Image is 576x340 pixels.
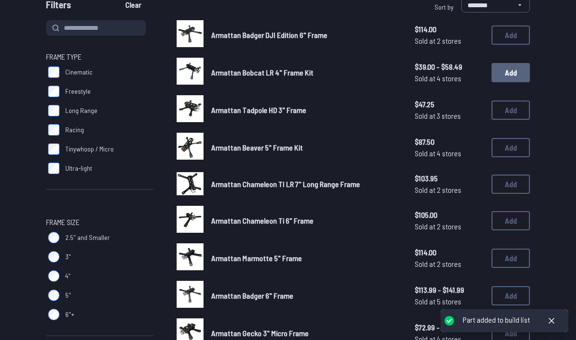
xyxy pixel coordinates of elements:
[415,110,484,122] span: Sold at 3 stores
[48,309,60,320] input: 6"+
[415,184,484,196] span: Sold at 2 stores
[492,101,530,120] button: Add
[65,144,114,154] span: Tinywhoop / Micro
[65,67,93,77] span: Cinematic
[177,58,204,88] a: image
[177,95,204,122] img: image
[46,216,80,228] span: Frame Size
[48,66,60,78] input: Cinematic
[48,163,60,174] input: Ultra-light
[492,25,530,45] button: Add
[492,286,530,305] button: Add
[65,233,110,242] span: 2.5" and Smaller
[415,148,484,159] span: Sold at 4 stores
[65,125,84,135] span: Racing
[177,243,204,270] img: image
[177,172,204,195] img: image
[415,35,484,47] span: Sold at 2 stores
[65,290,71,300] span: 5"
[177,58,204,85] img: image
[177,133,204,163] a: image
[48,290,60,301] input: 5"
[48,270,60,282] input: 4"
[211,215,399,227] a: Armattan Chameleon Ti 6" Frame
[492,63,530,82] button: Add
[415,247,484,258] span: $114.00
[177,20,204,47] img: image
[415,284,484,296] span: $113.99 - $141.99
[211,142,399,153] a: Armattan Beaver 5" Frame Kit
[211,252,399,264] a: Armattan Marmotte 5" Frame
[211,67,399,78] a: Armattan Bobcat LR 4" Frame Kit
[415,61,484,73] span: $39.00 - $58.49
[65,87,91,96] span: Freestyle
[177,95,204,125] a: image
[211,105,306,114] span: Armattan Tadpole HD 3" Frame
[492,138,530,157] button: Add
[415,73,484,84] span: Sold at 4 stores
[415,24,484,35] span: $114.00
[48,124,60,136] input: Racing
[65,252,71,262] span: 3"
[46,51,82,63] span: Frame Type
[211,290,399,302] a: Armattan Badger 6" Frame
[492,211,530,230] button: Add
[415,99,484,110] span: $47.25
[177,206,204,236] a: image
[177,170,204,198] a: image
[177,20,204,50] a: image
[211,179,360,189] span: Armattan Chameleon TI LR 7" Long Range Frame
[492,175,530,194] button: Add
[177,206,204,233] img: image
[434,3,454,11] span: Sort by
[65,271,71,281] span: 4"
[415,221,484,232] span: Sold at 2 stores
[48,143,60,155] input: Tinywhoop / Micro
[492,249,530,268] button: Add
[48,232,60,243] input: 2.5" and Smaller
[415,209,484,221] span: $105.00
[211,291,293,300] span: Armattan Badger 6" Frame
[211,29,399,41] a: Armattan Badger DJI Edition 6" Frame
[177,243,204,273] a: image
[463,315,530,325] div: Part added to build list
[65,106,97,115] span: Long Range
[177,281,204,311] a: image
[415,173,484,184] span: $103.95
[211,328,309,338] span: Armattan Gecko 3" Micro Frame
[48,105,60,116] input: Long Range
[211,253,302,263] span: Armattan Marmotte 5" Frame
[415,296,484,307] span: Sold at 5 stores
[177,281,204,308] img: image
[211,327,399,339] a: Armattan Gecko 3" Micro Frame
[415,136,484,148] span: $87.50
[65,310,74,319] span: 6"+
[415,322,484,333] span: $72.99 - $97.99
[48,251,60,263] input: 3"
[211,178,399,190] a: Armattan Chameleon TI LR 7" Long Range Frame
[177,133,204,160] img: image
[211,143,303,152] span: Armattan Beaver 5" Frame Kit
[415,258,484,270] span: Sold at 2 stores
[211,104,399,116] a: Armattan Tadpole HD 3" Frame
[211,68,313,77] span: Armattan Bobcat LR 4" Frame Kit
[65,164,92,173] span: Ultra-light
[48,86,60,97] input: Freestyle
[211,30,327,39] span: Armattan Badger DJI Edition 6" Frame
[211,216,313,225] span: Armattan Chameleon Ti 6" Frame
